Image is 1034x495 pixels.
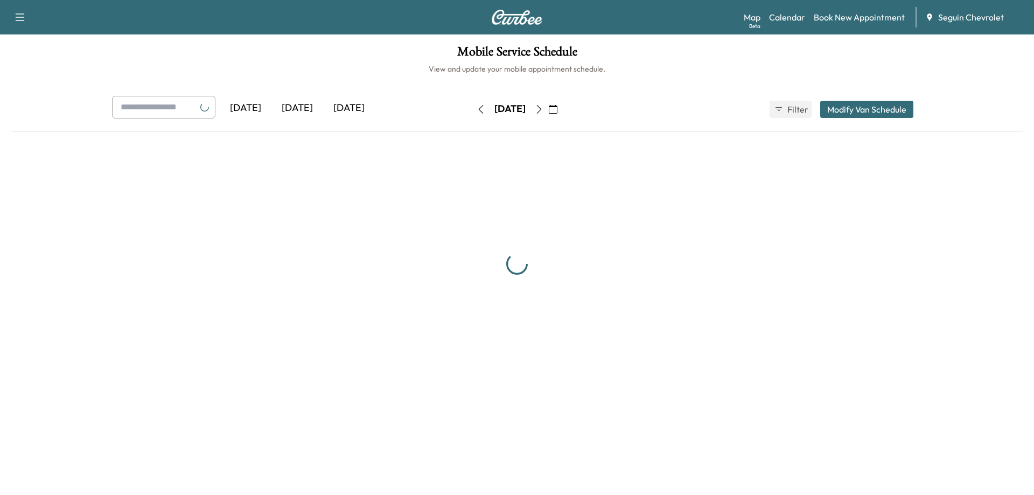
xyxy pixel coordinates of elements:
span: Seguin Chevrolet [938,11,1004,24]
a: Calendar [769,11,805,24]
img: Curbee Logo [491,10,543,25]
div: Beta [749,22,760,30]
button: Modify Van Schedule [820,101,913,118]
h6: View and update your mobile appointment schedule. [11,64,1023,74]
h1: Mobile Service Schedule [11,45,1023,64]
div: [DATE] [271,96,323,121]
a: Book New Appointment [814,11,905,24]
div: [DATE] [323,96,375,121]
a: MapBeta [744,11,760,24]
button: Filter [770,101,812,118]
span: Filter [787,103,807,116]
div: [DATE] [494,102,526,116]
div: [DATE] [220,96,271,121]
